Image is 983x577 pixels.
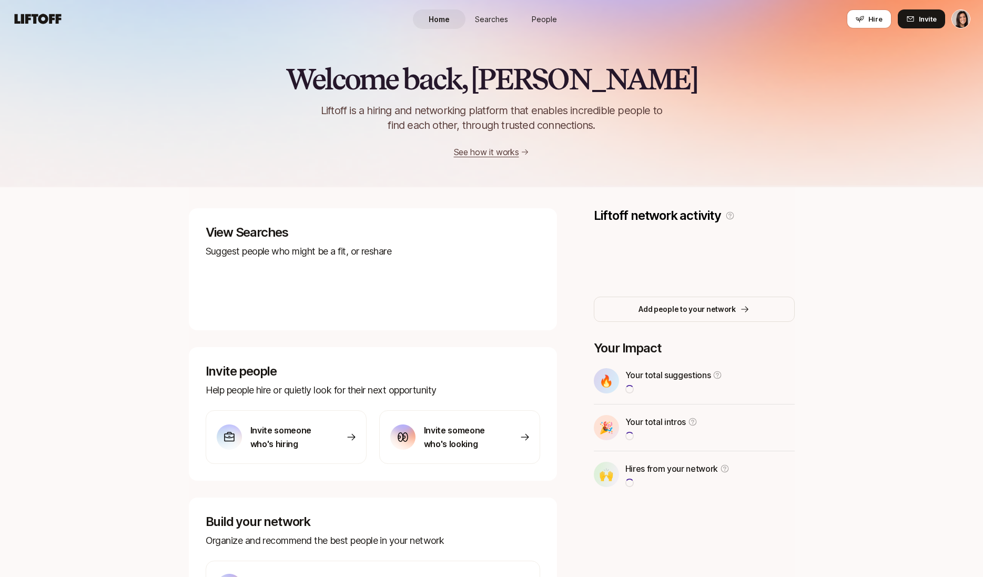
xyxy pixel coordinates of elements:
[206,514,540,529] p: Build your network
[952,10,970,28] img: Eleanor Morgan
[625,368,711,382] p: Your total suggestions
[594,297,795,322] button: Add people to your network
[919,14,937,24] span: Invite
[303,103,680,133] p: Liftoff is a hiring and networking platform that enables incredible people to find each other, th...
[475,14,508,25] span: Searches
[518,9,571,29] a: People
[286,63,697,95] h2: Welcome back, [PERSON_NAME]
[625,415,686,429] p: Your total intros
[594,208,721,223] p: Liftoff network activity
[206,225,540,240] p: View Searches
[594,368,619,393] div: 🔥
[429,14,450,25] span: Home
[594,462,619,487] div: 🙌
[250,423,324,451] p: Invite someone who's hiring
[424,423,498,451] p: Invite someone who's looking
[206,364,540,379] p: Invite people
[594,341,795,356] p: Your Impact
[454,147,519,157] a: See how it works
[625,462,718,475] p: Hires from your network
[898,9,945,28] button: Invite
[465,9,518,29] a: Searches
[639,303,736,316] p: Add people to your network
[532,14,557,25] span: People
[206,383,540,398] p: Help people hire or quietly look for their next opportunity
[206,533,540,548] p: Organize and recommend the best people in your network
[206,244,540,259] p: Suggest people who might be a fit, or reshare
[868,14,883,24] span: Hire
[413,9,465,29] a: Home
[594,415,619,440] div: 🎉
[951,9,970,28] button: Eleanor Morgan
[847,9,891,28] button: Hire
